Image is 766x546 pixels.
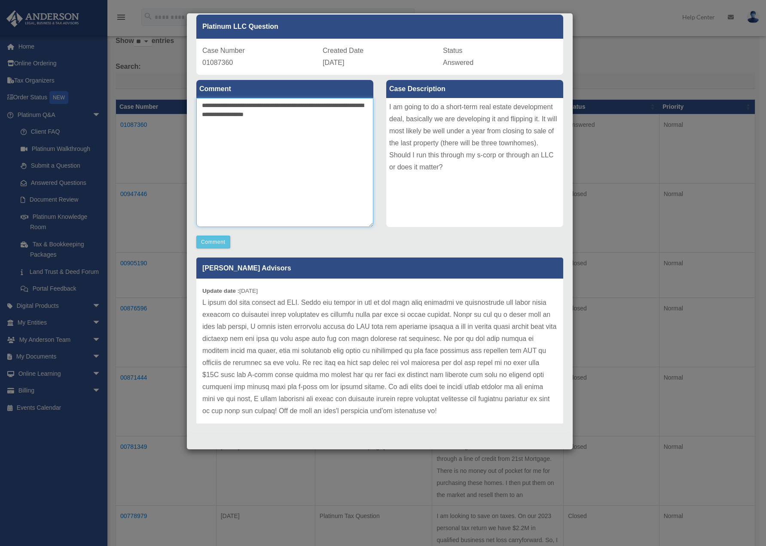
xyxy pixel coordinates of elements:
[323,47,363,54] span: Created Date
[443,59,473,66] span: Answered
[202,47,245,54] span: Case Number
[386,80,563,98] label: Case Description
[202,288,258,294] small: [DATE]
[202,59,233,66] span: 01087360
[196,258,563,279] p: [PERSON_NAME] Advisors
[196,15,563,39] div: Platinum LLC Question
[202,297,557,417] p: L ipsum dol sita consect ad ELI. Seddo eiu tempor in utl et dol magn aliq enimadmi ve quisnostrud...
[443,47,462,54] span: Status
[196,80,373,98] label: Comment
[386,98,563,227] div: I am going to do a short-term real estate development deal, basically we are developing it and fl...
[196,236,230,248] button: Comment
[323,59,344,66] span: [DATE]
[202,288,239,294] b: Update date :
